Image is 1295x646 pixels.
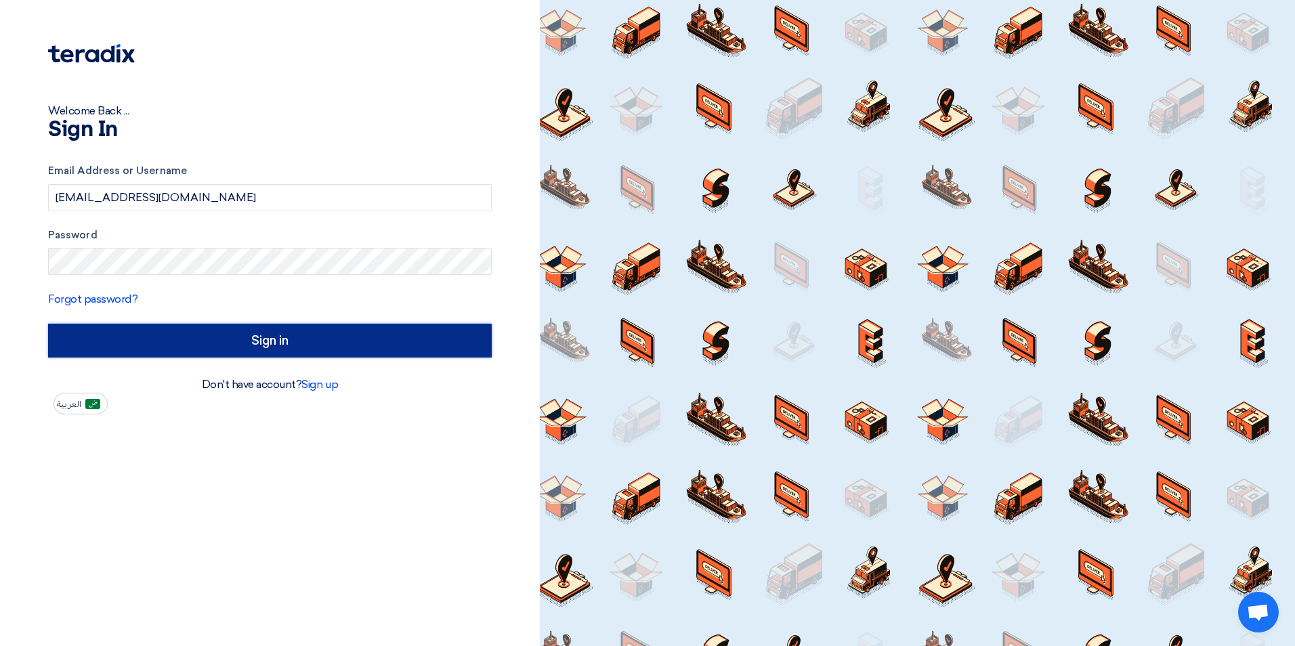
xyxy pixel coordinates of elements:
div: Welcome Back ... [48,103,492,119]
div: Don't have account? [48,376,492,393]
img: Teradix logo [48,44,135,63]
input: Enter your business email or username [48,184,492,211]
label: Password [48,228,492,243]
a: Sign up [301,378,338,391]
span: العربية [57,400,81,409]
div: Open chat [1238,592,1279,632]
button: العربية [54,393,108,414]
a: Forgot password? [48,293,137,305]
img: ar-AR.png [85,399,100,409]
label: Email Address or Username [48,163,492,179]
input: Sign in [48,324,492,358]
h1: Sign In [48,119,492,141]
